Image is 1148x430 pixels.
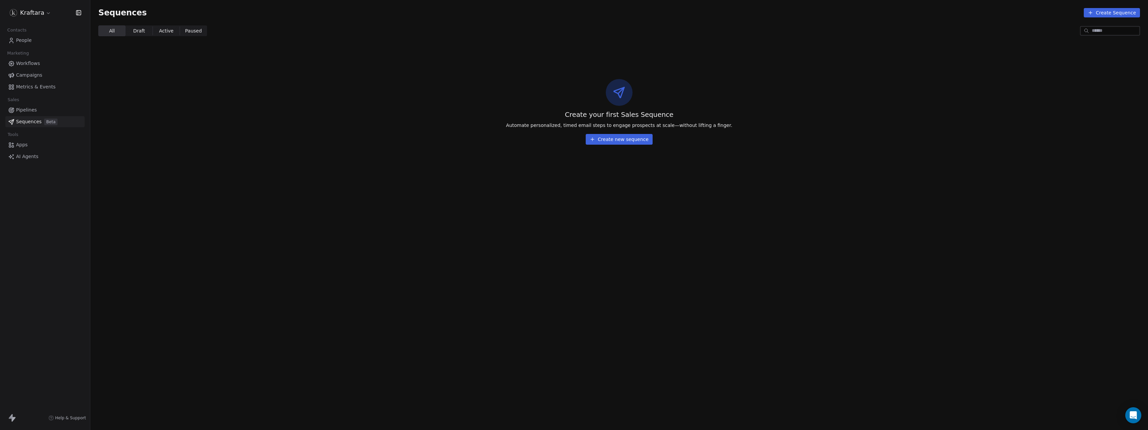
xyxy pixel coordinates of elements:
[185,27,202,34] span: Paused
[1125,407,1141,423] div: Open Intercom Messenger
[9,9,17,17] img: Kraftara%20Logo%20white.png
[586,134,653,145] button: Create new sequence
[5,58,85,69] a: Workflows
[16,60,40,67] span: Workflows
[5,70,85,81] a: Campaigns
[5,35,85,46] a: People
[5,130,21,140] span: Tools
[1084,8,1140,17] button: Create Sequence
[5,81,85,92] a: Metrics & Events
[16,153,38,160] span: AI Agents
[16,141,28,148] span: Apps
[5,104,85,116] a: Pipelines
[16,83,56,90] span: Metrics & Events
[5,116,85,127] a: SequencesBeta
[133,27,145,34] span: Draft
[8,7,53,18] button: Kraftara
[5,139,85,150] a: Apps
[4,48,32,58] span: Marketing
[49,415,86,421] a: Help & Support
[5,151,85,162] a: AI Agents
[16,72,42,79] span: Campaigns
[16,118,41,125] span: Sequences
[506,122,732,129] span: Automate personalized, timed email steps to engage prospects at scale—without lifting a finger.
[44,119,58,125] span: Beta
[16,37,32,44] span: People
[55,415,86,421] span: Help & Support
[5,95,22,105] span: Sales
[4,25,29,35] span: Contacts
[20,8,44,17] span: Kraftara
[159,27,173,34] span: Active
[565,110,674,119] span: Create your first Sales Sequence
[16,106,37,114] span: Pipelines
[98,8,147,17] span: Sequences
